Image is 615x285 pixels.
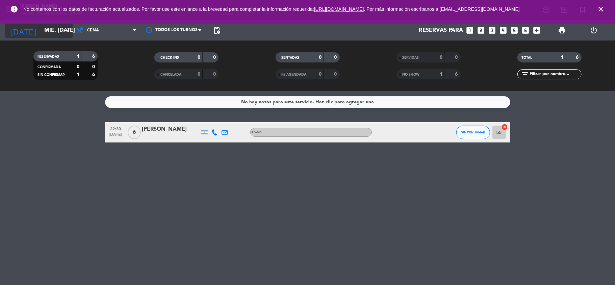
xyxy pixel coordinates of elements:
span: [DATE] [107,132,124,140]
i: add_box [533,26,541,35]
span: SALON [252,131,262,133]
a: [URL][DOMAIN_NAME] [314,6,364,12]
i: power_settings_new [590,26,598,34]
div: LOG OUT [578,20,610,41]
span: RESERVADAS [37,55,59,58]
strong: 6 [92,54,96,59]
span: RE AGENDADA [282,73,307,76]
span: 6 [128,126,141,139]
span: print [558,26,566,34]
strong: 0 [213,72,217,77]
input: Filtrar por nombre... [529,71,581,78]
strong: 0 [319,72,322,77]
i: looks_3 [488,26,497,35]
span: No contamos con los datos de facturación actualizados. Por favor use este enlance a la brevedad p... [23,6,520,12]
span: Reservas para [419,27,463,34]
strong: 0 [334,72,338,77]
i: arrow_drop_down [63,26,71,34]
strong: 0 [198,72,201,77]
i: looks_two [477,26,486,35]
strong: 0 [455,55,459,60]
div: [PERSON_NAME] [142,125,200,134]
i: looks_6 [521,26,530,35]
span: SERVIDAS [403,56,419,59]
span: 22:30 [107,125,124,132]
span: CHECK INS [160,56,179,59]
strong: 0 [213,55,217,60]
i: error [10,5,18,13]
i: cancel [502,124,508,130]
strong: 0 [92,64,96,69]
span: SENTADAS [282,56,300,59]
a: . Por más información escríbanos a [EMAIL_ADDRESS][DOMAIN_NAME] [364,6,520,12]
i: looks_5 [510,26,519,35]
strong: 1 [561,55,563,60]
span: SIN CONFIRMAR [37,73,65,77]
i: close [597,5,605,13]
strong: 0 [334,55,338,60]
span: pending_actions [213,26,221,34]
i: filter_list [521,70,529,78]
span: TOTAL [521,56,532,59]
span: CONFIRMADA [37,66,61,69]
strong: 0 [198,55,201,60]
i: [DATE] [5,23,41,38]
i: looks_one [466,26,475,35]
span: CANCELADA [160,73,181,76]
strong: 1 [77,72,79,77]
strong: 0 [319,55,322,60]
div: No hay notas para este servicio. Haz clic para agregar una [241,98,374,106]
strong: 0 [77,64,79,69]
strong: 6 [92,72,96,77]
strong: 0 [440,55,442,60]
i: looks_4 [499,26,508,35]
span: Cena [87,28,99,33]
strong: 6 [576,55,580,60]
span: NO SHOW [403,73,420,76]
strong: 1 [440,72,442,77]
strong: 6 [455,72,459,77]
button: SIN CONFIRMAR [456,126,490,139]
span: SIN CONFIRMAR [461,130,485,134]
strong: 1 [77,54,79,59]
